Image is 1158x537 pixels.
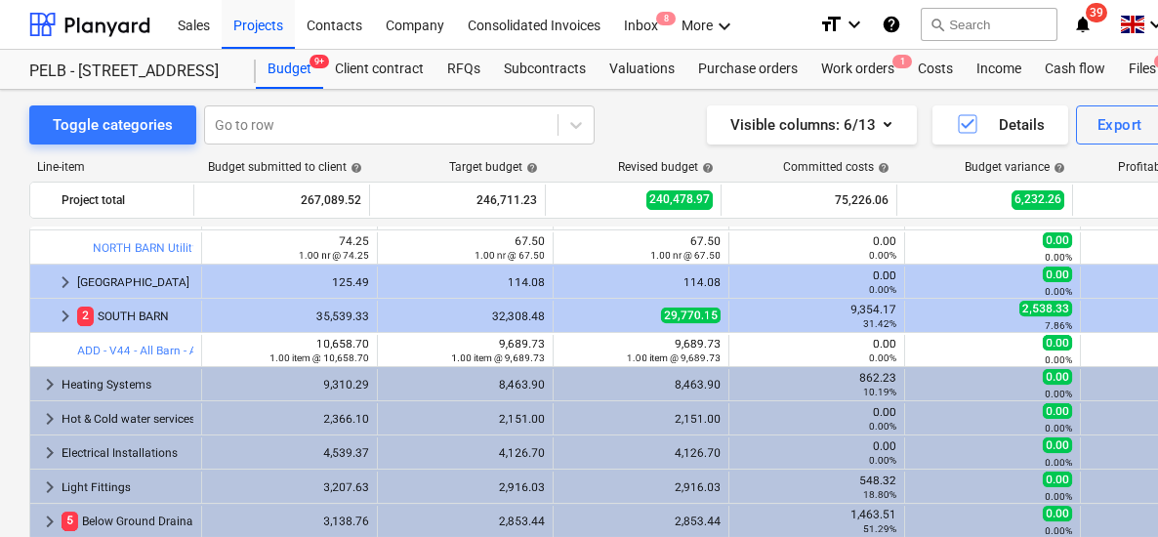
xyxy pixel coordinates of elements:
[561,446,721,460] div: 4,126.70
[783,160,889,174] div: Committed costs
[1043,267,1072,282] span: 0.00
[869,455,896,466] small: 0.00%
[809,50,906,89] a: Work orders1
[561,378,721,392] div: 8,463.90
[1043,472,1072,487] span: 0.00
[737,268,896,296] div: 0.00
[386,515,545,528] div: 2,853.44
[1045,354,1072,365] small: 0.00%
[561,480,721,494] div: 2,916.03
[54,270,77,294] span: keyboard_arrow_right
[737,303,896,330] div: 9,354.17
[932,105,1068,145] button: Details
[210,275,369,289] div: 125.49
[561,515,721,528] div: 2,853.44
[77,344,287,357] a: ADD - V44 - All Barn - Appliances (Rev B)
[1060,443,1158,537] iframe: Chat Widget
[869,421,896,432] small: 0.00%
[892,55,912,68] span: 1
[646,190,713,209] span: 240,478.97
[1012,190,1064,209] span: 6,232.26
[210,412,369,426] div: 2,366.10
[210,234,369,262] div: 74.25
[77,307,94,325] span: 2
[386,234,545,262] div: 67.50
[62,403,193,434] div: Hot & Cold water services
[707,105,917,145] button: Visible columns:6/13
[1033,50,1117,89] div: Cash flow
[1019,301,1072,316] span: 2,538.33
[386,446,545,460] div: 4,126.70
[386,275,545,289] div: 114.08
[1045,525,1072,536] small: 0.00%
[730,112,893,138] div: Visible columns : 6/13
[561,275,721,289] div: 114.08
[1043,369,1072,385] span: 0.00
[29,62,232,82] div: PELB - [STREET_ADDRESS]
[435,50,492,89] a: RFQs
[598,50,686,89] div: Valuations
[1043,232,1072,248] span: 0.00
[965,160,1065,174] div: Budget variance
[561,337,721,364] div: 9,689.73
[737,508,896,535] div: 1,463.51
[906,50,965,89] a: Costs
[1043,335,1072,351] span: 0.00
[323,50,435,89] a: Client contract
[1043,437,1072,453] span: 0.00
[863,318,896,329] small: 31.42%
[737,371,896,398] div: 862.23
[1045,457,1072,468] small: 0.00%
[869,352,896,363] small: 0.00%
[1045,491,1072,502] small: 0.00%
[53,112,173,138] div: Toggle categories
[256,50,323,89] a: Budget9+
[737,439,896,467] div: 0.00
[561,412,721,426] div: 2,151.00
[62,185,186,216] div: Project total
[299,250,369,261] small: 1.00 nr @ 74.25
[386,378,545,392] div: 8,463.90
[650,250,721,261] small: 1.00 nr @ 67.50
[737,405,896,433] div: 0.00
[1045,286,1072,297] small: 0.00%
[38,510,62,533] span: keyboard_arrow_right
[618,160,714,174] div: Revised budget
[386,480,545,494] div: 2,916.03
[210,446,369,460] div: 4,539.37
[378,185,537,216] div: 246,711.23
[561,234,721,262] div: 67.50
[449,160,538,174] div: Target budget
[492,50,598,89] a: Subcontracts
[77,301,193,332] div: SOUTH BARN
[310,55,329,68] span: 9+
[62,472,193,503] div: Light Fittings
[863,387,896,397] small: 10.19%
[729,185,889,216] div: 75,226.06
[210,378,369,392] div: 9,310.29
[661,308,721,323] span: 29,770.15
[869,250,896,261] small: 0.00%
[863,489,896,500] small: 18.80%
[686,50,809,89] a: Purchase orders
[698,162,714,174] span: help
[210,480,369,494] div: 3,207.63
[1045,252,1072,263] small: 0.00%
[965,50,1033,89] a: Income
[38,373,62,396] span: keyboard_arrow_right
[38,441,62,465] span: keyboard_arrow_right
[874,162,889,174] span: help
[29,105,196,145] button: Toggle categories
[62,369,193,400] div: Heating Systems
[1097,112,1142,138] div: Export
[269,352,369,363] small: 1.00 item @ 10,658.70
[77,267,193,298] div: [GEOGRAPHIC_DATA]
[386,337,545,364] div: 9,689.73
[522,162,538,174] span: help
